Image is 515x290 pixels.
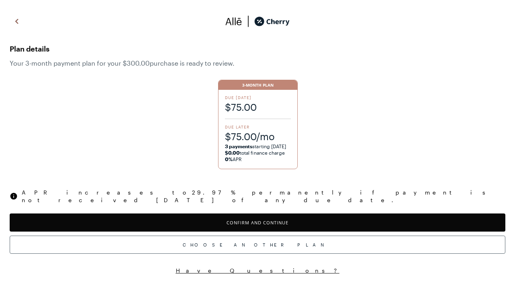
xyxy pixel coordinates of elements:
[242,15,254,27] img: svg%3e
[225,150,240,155] strong: $0.00
[225,95,291,100] span: Due [DATE]
[225,130,291,143] span: $75.00/mo
[254,15,290,27] img: cherry_black_logo-DrOE_MJI.svg
[225,150,285,155] span: total finance charge
[225,156,233,162] strong: 0%
[225,100,291,114] span: $75.00
[225,156,242,162] span: APR
[10,59,505,67] span: Your 3 -month payment plan for your $300.00 purchase is ready to review.
[10,267,505,274] button: Have Questions?
[225,143,286,149] span: starting [DATE]
[10,236,505,254] div: Choose Another Plan
[225,15,242,27] img: svg%3e
[225,124,291,130] span: Due Later
[10,42,505,55] span: Plan details
[22,188,505,204] span: APR increases to 29.97 % permanently if payment is not received [DATE] of any due date.
[225,143,253,149] strong: 3 payments
[12,15,22,27] img: svg%3e
[218,80,298,90] div: 3-Month Plan
[10,213,505,232] button: Confirm and Continue
[10,192,18,200] img: svg%3e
